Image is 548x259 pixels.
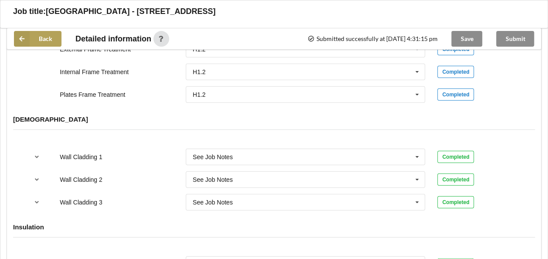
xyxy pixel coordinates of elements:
[28,194,45,210] button: reference-toggle
[437,66,474,78] div: Completed
[13,115,535,123] h4: [DEMOGRAPHIC_DATA]
[193,92,206,98] div: H1.2
[437,174,474,186] div: Completed
[193,69,206,75] div: H1.2
[193,154,233,160] div: See Job Notes
[60,176,102,183] label: Wall Cladding 2
[14,31,61,47] button: Back
[46,7,215,17] h3: [GEOGRAPHIC_DATA] - [STREET_ADDRESS]
[60,153,102,160] label: Wall Cladding 1
[60,199,102,206] label: Wall Cladding 3
[193,199,233,205] div: See Job Notes
[13,223,535,231] h4: Insulation
[60,68,129,75] label: Internal Frame Treatment
[193,46,206,52] div: H1.2
[60,46,131,53] label: External Frame Treatment
[60,91,125,98] label: Plates Frame Treatment
[437,151,474,163] div: Completed
[193,177,233,183] div: See Job Notes
[13,7,46,17] h3: Job title:
[437,89,474,101] div: Completed
[437,196,474,208] div: Completed
[75,35,151,43] span: Detailed information
[307,36,437,42] span: Submitted successfully at [DATE] 4:31:15 pm
[28,172,45,187] button: reference-toggle
[28,149,45,165] button: reference-toggle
